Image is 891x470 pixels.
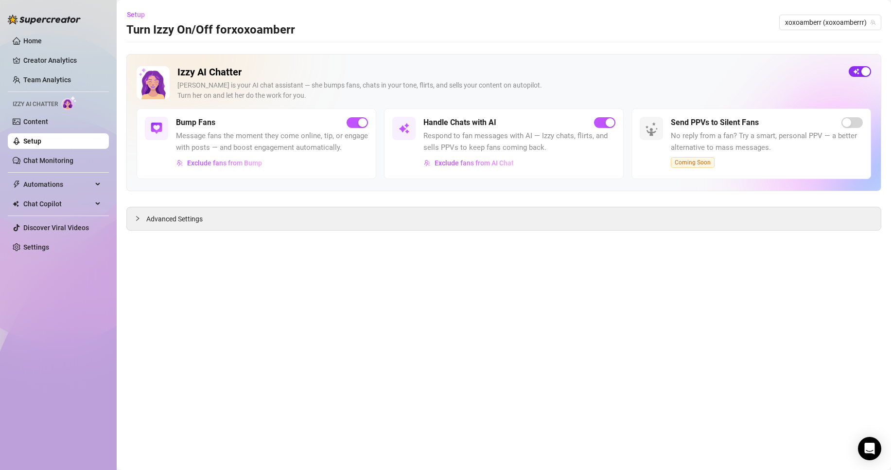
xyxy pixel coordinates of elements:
span: Respond to fan messages with AI — Izzy chats, flirts, and sells PPVs to keep fans coming back. [423,130,615,153]
div: Open Intercom Messenger [858,437,881,460]
h3: Turn Izzy On/Off for xoxoamberr [126,22,295,38]
h5: Handle Chats with AI [423,117,496,128]
span: Chat Copilot [23,196,92,212]
span: No reply from a fan? Try a smart, personal PPV — a better alternative to mass messages. [671,130,863,153]
a: Chat Monitoring [23,157,73,164]
span: Setup [127,11,145,18]
h5: Send PPVs to Silent Fans [671,117,759,128]
button: Setup [126,7,153,22]
span: Message fans the moment they come online, tip, or engage with posts — and boost engagement automa... [176,130,368,153]
a: Setup [23,137,41,145]
span: team [870,19,876,25]
img: svg%3e [398,123,410,134]
span: Exclude fans from AI Chat [435,159,514,167]
img: svg%3e [424,160,431,166]
span: Coming Soon [671,157,715,168]
span: Izzy AI Chatter [13,100,58,109]
img: svg%3e [151,123,162,134]
a: Team Analytics [23,76,71,84]
span: Exclude fans from Bump [187,159,262,167]
img: Izzy AI Chatter [137,66,170,99]
a: Creator Analytics [23,53,101,68]
div: [PERSON_NAME] is your AI chat assistant — she bumps fans, chats in your tone, flirts, and sells y... [177,80,841,101]
span: xoxoamberr (xoxoamberrr) [785,15,875,30]
span: thunderbolt [13,181,20,188]
span: Automations [23,177,92,192]
span: collapsed [135,216,140,221]
h5: Bump Fans [176,117,215,128]
a: Settings [23,243,49,251]
img: svg%3e [176,160,183,166]
img: AI Chatter [62,96,77,110]
button: Exclude fans from AI Chat [423,155,514,171]
a: Discover Viral Videos [23,224,89,232]
img: Chat Copilot [13,200,19,207]
div: collapsed [135,213,146,224]
a: Home [23,37,42,45]
button: Exclude fans from Bump [176,155,262,171]
span: Advanced Settings [146,214,203,224]
img: silent-fans-ppv-o-N6Mmdf.svg [645,122,661,138]
a: Content [23,118,48,126]
h2: Izzy AI Chatter [177,66,841,78]
img: logo-BBDzfeDw.svg [8,15,81,24]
